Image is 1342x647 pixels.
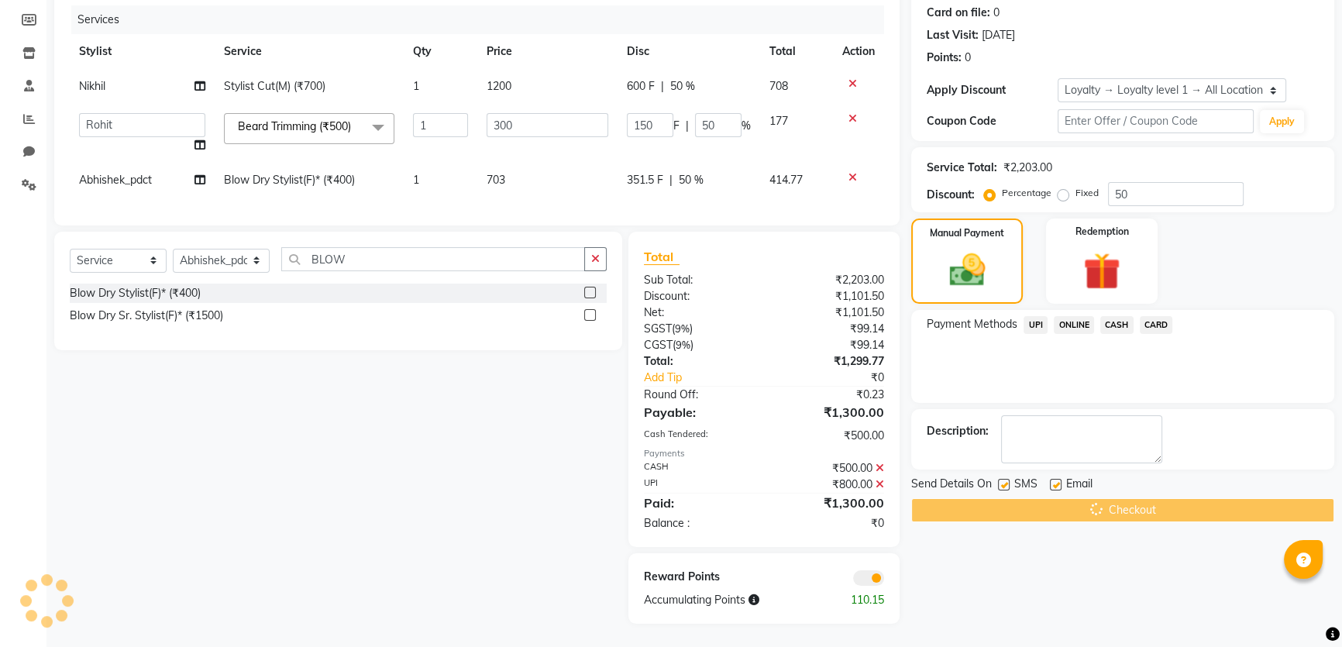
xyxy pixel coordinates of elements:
[1260,110,1304,133] button: Apply
[764,428,896,444] div: ₹500.00
[676,339,690,351] span: 9%
[632,353,764,370] div: Total:
[1066,476,1093,495] span: Email
[632,477,764,493] div: UPI
[632,305,764,321] div: Net:
[632,569,764,586] div: Reward Points
[760,34,834,69] th: Total
[673,118,680,134] span: F
[764,321,896,337] div: ₹99.14
[764,288,896,305] div: ₹1,101.50
[764,515,896,532] div: ₹0
[215,34,404,69] th: Service
[632,460,764,477] div: CASH
[281,247,585,271] input: Search or Scan
[965,50,971,66] div: 0
[238,119,351,133] span: Beard Trimming (₹500)
[632,592,831,608] div: Accumulating Points
[927,5,990,21] div: Card on file:
[224,173,355,187] span: Blow Dry Stylist(F)* (₹400)
[644,322,672,336] span: SGST
[769,173,803,187] span: 414.77
[769,79,788,93] span: 708
[618,34,760,69] th: Disc
[632,288,764,305] div: Discount:
[930,226,1004,240] label: Manual Payment
[70,285,201,301] div: Blow Dry Stylist(F)* (₹400)
[477,34,618,69] th: Price
[927,160,997,176] div: Service Total:
[764,387,896,403] div: ₹0.23
[632,272,764,288] div: Sub Total:
[764,403,896,422] div: ₹1,300.00
[927,187,975,203] div: Discount:
[70,34,215,69] th: Stylist
[413,173,419,187] span: 1
[1075,186,1099,200] label: Fixed
[764,494,896,512] div: ₹1,300.00
[632,403,764,422] div: Payable:
[487,79,511,93] span: 1200
[833,34,884,69] th: Action
[927,316,1017,332] span: Payment Methods
[79,173,152,187] span: Abhishek_pdct
[632,337,764,353] div: ( )
[644,338,673,352] span: CGST
[927,82,1058,98] div: Apply Discount
[764,305,896,321] div: ₹1,101.50
[679,172,704,188] span: 50 %
[675,322,690,335] span: 9%
[1075,225,1129,239] label: Redemption
[79,79,105,93] span: Nikhil
[1002,186,1051,200] label: Percentage
[632,387,764,403] div: Round Off:
[993,5,1000,21] div: 0
[71,5,896,34] div: Services
[1058,109,1254,133] input: Enter Offer / Coupon Code
[632,321,764,337] div: ( )
[1024,316,1048,334] span: UPI
[764,460,896,477] div: ₹500.00
[644,249,680,265] span: Total
[632,428,764,444] div: Cash Tendered:
[830,592,896,608] div: 110.15
[224,79,325,93] span: Stylist Cut(M) (₹700)
[927,50,962,66] div: Points:
[982,27,1015,43] div: [DATE]
[632,494,764,512] div: Paid:
[1014,476,1037,495] span: SMS
[644,447,885,460] div: Payments
[764,353,896,370] div: ₹1,299.77
[1072,248,1132,294] img: _gift.svg
[351,119,358,133] a: x
[911,476,992,495] span: Send Details On
[1140,316,1173,334] span: CARD
[927,423,989,439] div: Description:
[927,27,979,43] div: Last Visit:
[1054,316,1094,334] span: ONLINE
[669,172,673,188] span: |
[938,250,996,291] img: _cash.svg
[764,477,896,493] div: ₹800.00
[487,173,505,187] span: 703
[769,114,788,128] span: 177
[786,370,896,386] div: ₹0
[927,113,1058,129] div: Coupon Code
[661,78,664,95] span: |
[1100,316,1134,334] span: CASH
[764,272,896,288] div: ₹2,203.00
[70,308,223,324] div: Blow Dry Sr. Stylist(F)* (₹1500)
[742,118,751,134] span: %
[632,370,786,386] a: Add Tip
[1003,160,1052,176] div: ₹2,203.00
[627,78,655,95] span: 600 F
[404,34,477,69] th: Qty
[413,79,419,93] span: 1
[627,172,663,188] span: 351.5 F
[764,337,896,353] div: ₹99.14
[632,515,764,532] div: Balance :
[670,78,695,95] span: 50 %
[686,118,689,134] span: |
